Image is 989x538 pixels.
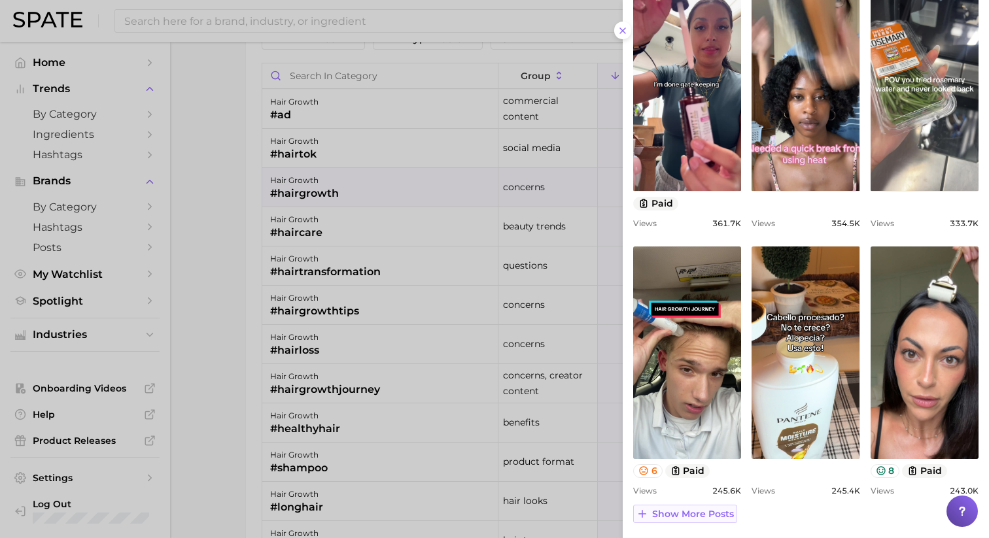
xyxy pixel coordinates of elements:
[831,486,860,496] span: 245.4k
[712,486,741,496] span: 245.6k
[633,197,678,210] button: paid
[950,218,979,228] span: 333.7k
[831,218,860,228] span: 354.5k
[871,464,900,478] button: 8
[871,218,894,228] span: Views
[752,486,775,496] span: Views
[633,505,737,523] button: Show more posts
[633,464,663,478] button: 6
[752,218,775,228] span: Views
[652,509,734,520] span: Show more posts
[665,464,710,478] button: paid
[712,218,741,228] span: 361.7k
[871,486,894,496] span: Views
[950,486,979,496] span: 243.0k
[902,464,947,478] button: paid
[633,486,657,496] span: Views
[633,218,657,228] span: Views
